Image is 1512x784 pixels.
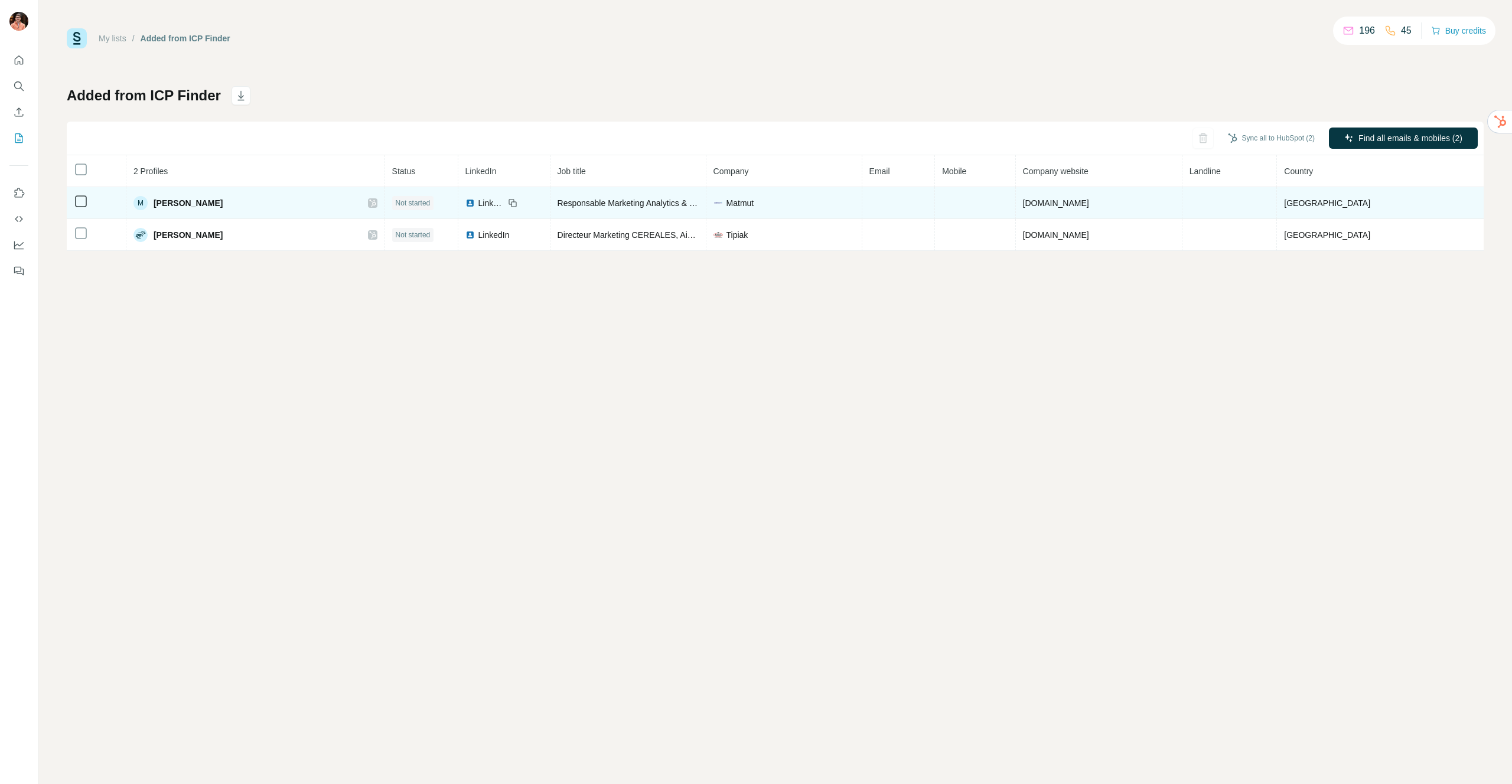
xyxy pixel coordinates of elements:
span: LinkedIn [478,229,510,241]
span: [PERSON_NAME] [154,229,223,241]
img: LinkedIn logo [465,230,475,240]
span: Responsable Marketing Analytics & Data [558,198,707,208]
img: LinkedIn logo [465,198,475,208]
button: Enrich CSV [9,102,28,123]
button: Use Surfe API [9,208,28,230]
span: Matmut [726,197,754,209]
a: My lists [99,34,126,43]
div: Added from ICP Finder [141,32,230,44]
p: 196 [1359,24,1375,38]
span: LinkedIn [465,166,497,176]
span: Company website [1023,166,1089,176]
span: Not started [396,198,431,208]
span: [GEOGRAPHIC_DATA] [1284,198,1370,208]
button: Feedback [9,260,28,282]
button: Find all emails & mobiles (2) [1329,128,1478,149]
p: 45 [1401,24,1412,38]
button: Use Surfe on LinkedIn [9,182,28,204]
span: [DOMAIN_NAME] [1023,198,1089,208]
button: Buy credits [1431,22,1486,39]
span: Landline [1190,166,1221,176]
span: Job title [558,166,586,176]
span: Find all emails & mobiles (2) [1358,132,1462,144]
span: Not started [396,230,431,240]
button: Sync all to HubSpot (2) [1220,129,1323,147]
img: Surfe Logo [67,28,87,48]
span: Email [869,166,890,176]
span: 2 Profiles [133,166,168,176]
button: My lists [9,128,28,149]
span: Tipiak [726,229,748,241]
div: M [133,196,148,210]
img: company-logo [713,199,723,207]
span: [GEOGRAPHIC_DATA] [1284,230,1370,240]
button: Dashboard [9,234,28,256]
span: Country [1284,166,1313,176]
span: LinkedIn [478,197,504,209]
button: Search [9,76,28,97]
li: / [132,32,135,44]
img: Avatar [9,12,28,31]
img: company-logo [713,230,723,240]
span: Status [392,166,416,176]
span: Company [713,166,749,176]
span: Mobile [942,166,966,176]
img: Avatar [133,228,148,242]
span: Directeur Marketing CEREALES, Aides culinaires et PANIFICATION marque Tipiak France et International [558,230,946,240]
h1: Added from ICP Finder [67,86,221,105]
span: [DOMAIN_NAME] [1023,230,1089,240]
span: [PERSON_NAME] [154,197,223,209]
button: Quick start [9,50,28,71]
